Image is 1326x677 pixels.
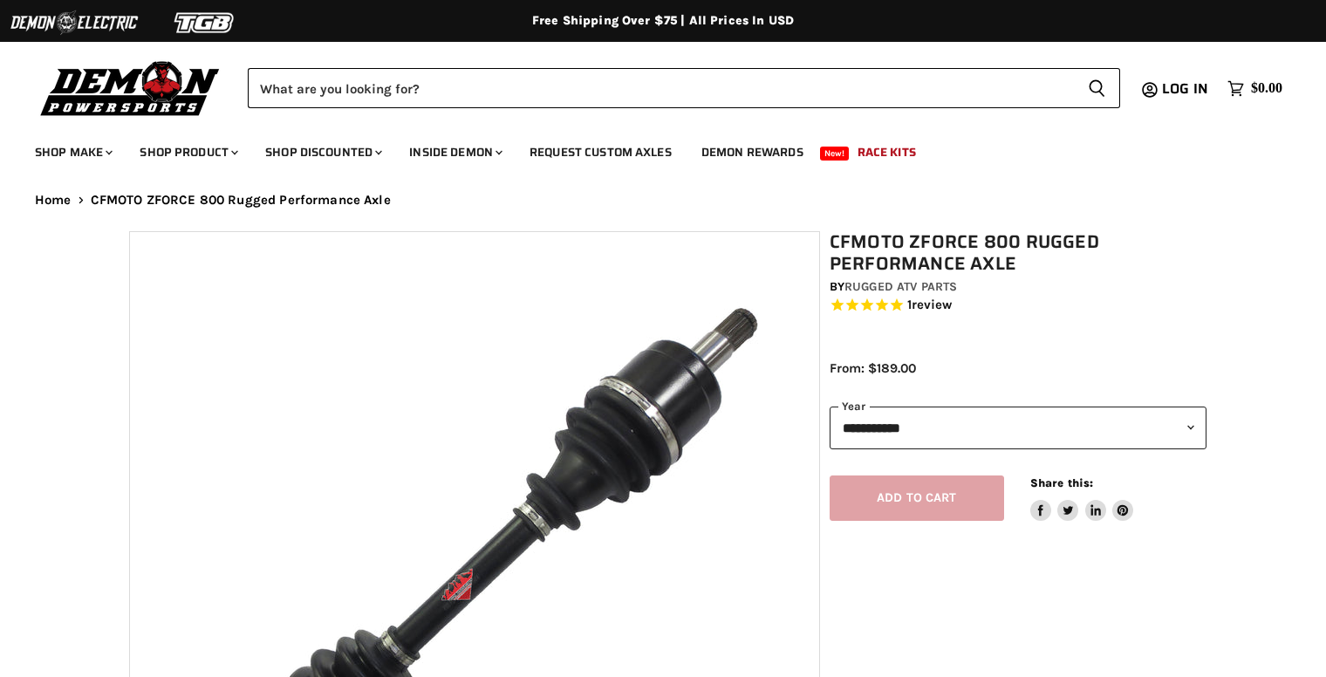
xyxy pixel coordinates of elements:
span: From: $189.00 [830,360,916,376]
div: by [830,277,1206,297]
a: Home [35,193,72,208]
span: review [912,297,953,313]
form: Product [248,68,1120,108]
span: Share this: [1030,476,1093,489]
a: Shop Discounted [252,134,393,170]
select: year [830,407,1206,449]
span: $0.00 [1251,80,1282,97]
span: New! [820,147,850,161]
a: Demon Rewards [688,134,817,170]
img: Demon Powersports [35,57,226,119]
a: Log in [1154,81,1219,97]
span: Rated 5.0 out of 5 stars 1 reviews [830,297,1206,315]
img: TGB Logo 2 [140,6,270,39]
a: Inside Demon [396,134,513,170]
input: Search [248,68,1074,108]
a: Race Kits [844,134,929,170]
span: 1 reviews [907,297,953,313]
aside: Share this: [1030,475,1134,522]
a: Request Custom Axles [516,134,685,170]
a: $0.00 [1219,76,1291,101]
button: Search [1074,68,1120,108]
h1: CFMOTO ZFORCE 800 Rugged Performance Axle [830,231,1206,275]
span: CFMOTO ZFORCE 800 Rugged Performance Axle [91,193,391,208]
span: Log in [1162,78,1208,99]
img: Demon Electric Logo 2 [9,6,140,39]
ul: Main menu [22,127,1278,170]
a: Shop Make [22,134,123,170]
a: Shop Product [126,134,249,170]
a: Rugged ATV Parts [844,279,957,294]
